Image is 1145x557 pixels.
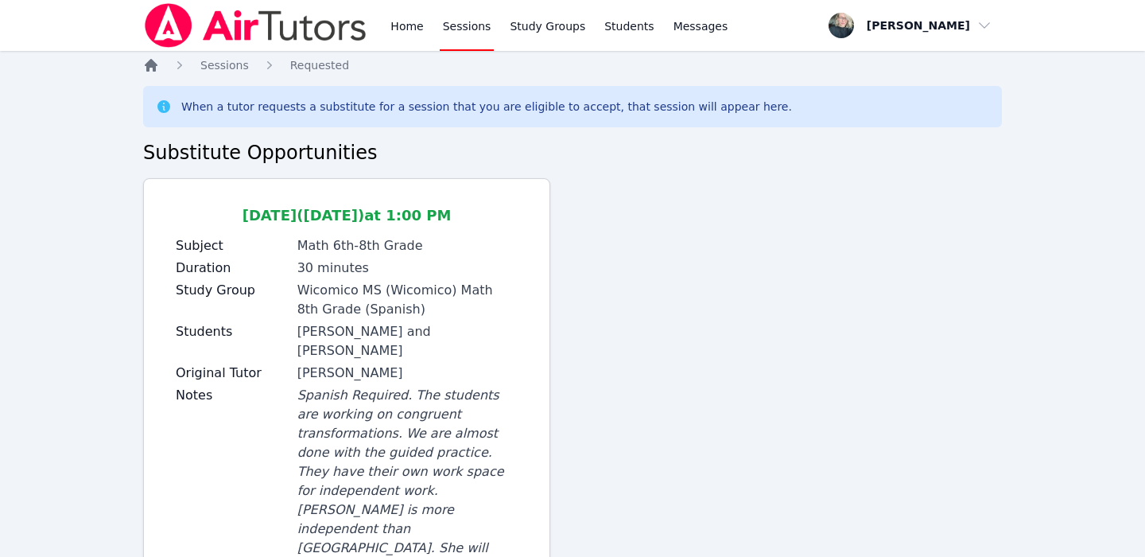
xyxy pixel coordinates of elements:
[297,236,518,255] div: Math 6th-8th Grade
[297,322,518,360] div: [PERSON_NAME] and [PERSON_NAME]
[200,59,249,72] span: Sessions
[176,322,288,341] label: Students
[176,236,288,255] label: Subject
[143,3,368,48] img: Air Tutors
[143,140,1002,166] h2: Substitute Opportunities
[176,259,288,278] label: Duration
[290,59,349,72] span: Requested
[143,57,1002,73] nav: Breadcrumb
[297,259,518,278] div: 30 minutes
[290,57,349,73] a: Requested
[673,18,728,34] span: Messages
[181,99,792,115] div: When a tutor requests a substitute for a session that you are eligible to accept, that session wi...
[176,364,288,383] label: Original Tutor
[297,281,518,319] div: Wicomico MS (Wicomico) Math 8th Grade (Spanish)
[243,207,452,224] span: [DATE] ([DATE]) at 1:00 PM
[200,57,249,73] a: Sessions
[297,364,518,383] div: [PERSON_NAME]
[176,386,288,405] label: Notes
[176,281,288,300] label: Study Group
